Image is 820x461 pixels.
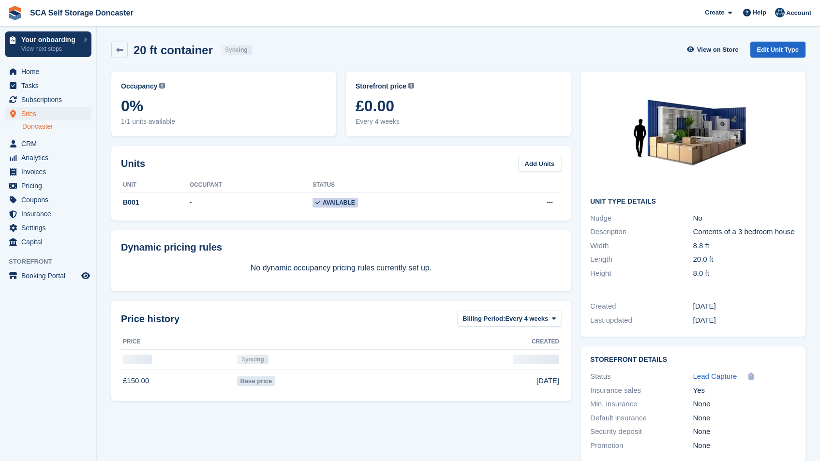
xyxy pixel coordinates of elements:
[5,79,91,92] a: menu
[159,83,165,89] img: icon-info-grey-7440780725fd019a000dd9b08b2336e03edf1995a4989e88bcd33f0948082b44.svg
[750,42,805,58] a: Edit Unit Type
[621,81,766,190] img: 20.jpg
[5,151,91,164] a: menu
[590,413,693,424] div: Default insurance
[9,257,96,267] span: Storefront
[5,65,91,78] a: menu
[21,235,79,249] span: Capital
[590,213,693,224] div: Nudge
[693,268,796,279] div: 8.0 ft
[121,262,561,274] p: No dynamic occupancy pricing rules currently set up.
[457,311,561,327] button: Billing Period: Every 4 weeks
[5,193,91,207] a: menu
[693,301,796,312] div: [DATE]
[705,8,724,17] span: Create
[518,156,561,172] a: Add Units
[590,254,693,265] div: Length
[590,399,693,410] div: Min. insurance
[5,107,91,120] a: menu
[590,198,796,206] h2: Unit Type details
[693,226,796,238] div: Contents of a 3 bedroom house
[693,426,796,437] div: None
[5,207,91,221] a: menu
[80,270,91,282] a: Preview store
[5,269,91,283] a: menu
[21,165,79,178] span: Invoices
[693,385,796,396] div: Yes
[786,8,811,18] span: Account
[462,314,505,324] span: Billing Period:
[21,193,79,207] span: Coupons
[356,97,561,115] span: £0.00
[686,42,743,58] a: View on Store
[693,254,796,265] div: 20.0 ft
[21,79,79,92] span: Tasks
[221,45,252,55] div: Syncing
[121,81,157,91] span: Occupancy
[21,137,79,150] span: CRM
[8,6,22,20] img: stora-icon-8386f47178a22dfd0bd8f6a31ec36ba5ce8667c1dd55bd0f319d3a0aa187defe.svg
[5,235,91,249] a: menu
[5,221,91,235] a: menu
[408,83,414,89] img: icon-info-grey-7440780725fd019a000dd9b08b2336e03edf1995a4989e88bcd33f0948082b44.svg
[21,269,79,283] span: Booking Portal
[590,301,693,312] div: Created
[590,440,693,451] div: Promotion
[590,426,693,437] div: Security deposit
[121,334,235,350] th: Price
[775,8,785,17] img: Sam Chapman
[693,399,796,410] div: None
[693,371,737,382] a: Lead Capture
[590,240,693,252] div: Width
[21,65,79,78] span: Home
[590,315,693,326] div: Last updated
[356,81,406,91] span: Storefront price
[590,371,693,382] div: Status
[26,5,137,21] a: SCA Self Storage Doncaster
[313,178,484,193] th: Status
[21,93,79,106] span: Subscriptions
[21,45,79,53] p: View next steps
[121,370,235,391] td: £150.00
[693,315,796,326] div: [DATE]
[693,372,737,380] span: Lead Capture
[693,440,796,451] div: None
[693,413,796,424] div: None
[121,97,327,115] span: 0%
[21,207,79,221] span: Insurance
[190,178,313,193] th: Occupant
[21,179,79,193] span: Pricing
[134,44,213,57] h2: 20 ft container
[121,117,327,127] span: 1/1 units available
[590,226,693,238] div: Description
[121,197,190,208] div: B001
[5,31,91,57] a: Your onboarding View next steps
[5,165,91,178] a: menu
[21,151,79,164] span: Analytics
[190,193,313,213] td: -
[121,156,145,171] h2: Units
[693,213,796,224] div: No
[121,178,190,193] th: Unit
[532,337,559,346] span: Created
[590,385,693,396] div: Insurance sales
[313,198,358,208] span: Available
[237,376,275,386] span: Base price
[21,107,79,120] span: Sites
[237,355,268,364] div: Syncing
[22,122,91,131] a: Doncaster
[21,36,79,43] p: Your onboarding
[121,240,561,254] div: Dynamic pricing rules
[590,268,693,279] div: Height
[537,375,559,387] span: [DATE]
[5,93,91,106] a: menu
[121,312,179,326] span: Price history
[5,179,91,193] a: menu
[5,137,91,150] a: menu
[356,117,561,127] span: Every 4 weeks
[505,314,548,324] span: Every 4 weeks
[697,45,739,55] span: View on Store
[21,221,79,235] span: Settings
[590,356,796,364] h2: Storefront Details
[753,8,766,17] span: Help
